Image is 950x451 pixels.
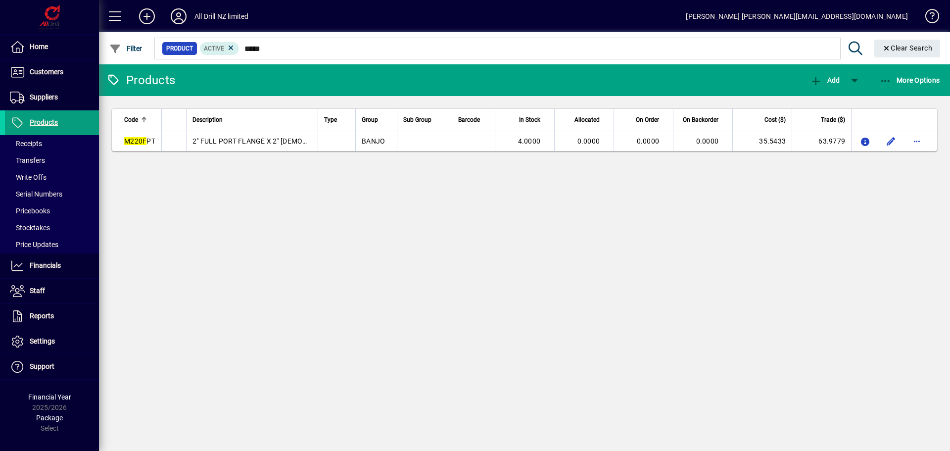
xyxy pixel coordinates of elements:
[5,186,99,202] a: Serial Numbers
[30,118,58,126] span: Products
[501,114,549,125] div: In Stock
[686,8,908,24] div: [PERSON_NAME] [PERSON_NAME][EMAIL_ADDRESS][DOMAIN_NAME]
[810,76,840,84] span: Add
[10,207,50,215] span: Pricebooks
[10,173,47,181] span: Write Offs
[5,279,99,303] a: Staff
[200,42,239,55] mat-chip: Activation Status: Active
[124,137,146,145] em: M220F
[36,414,63,422] span: Package
[192,114,223,125] span: Description
[362,114,378,125] span: Group
[192,137,384,145] span: 2" FULL PORT FLANGE X 2" [DEMOGRAPHIC_DATA] THREAD
[30,312,54,320] span: Reports
[877,71,943,89] button: More Options
[636,114,659,125] span: On Order
[5,354,99,379] a: Support
[124,114,155,125] div: Code
[30,287,45,295] span: Staff
[807,71,842,89] button: Add
[5,253,99,278] a: Financials
[324,114,337,125] span: Type
[30,261,61,269] span: Financials
[620,114,668,125] div: On Order
[679,114,727,125] div: On Backorder
[918,2,938,34] a: Knowledge Base
[458,114,480,125] span: Barcode
[882,44,933,52] span: Clear Search
[30,93,58,101] span: Suppliers
[324,114,349,125] div: Type
[403,114,446,125] div: Sub Group
[5,152,99,169] a: Transfers
[109,45,142,52] span: Filter
[403,114,431,125] span: Sub Group
[28,393,71,401] span: Financial Year
[10,224,50,232] span: Stocktakes
[5,85,99,110] a: Suppliers
[909,133,925,149] button: More options
[880,76,940,84] span: More Options
[5,304,99,329] a: Reports
[821,114,845,125] span: Trade ($)
[10,140,42,148] span: Receipts
[792,131,851,151] td: 63.9779
[518,137,541,145] span: 4.0000
[30,362,54,370] span: Support
[10,241,58,249] span: Price Updates
[561,114,609,125] div: Allocated
[874,40,941,57] button: Clear
[683,114,718,125] span: On Backorder
[163,7,194,25] button: Profile
[458,114,489,125] div: Barcode
[5,202,99,219] a: Pricebooks
[10,156,45,164] span: Transfers
[637,137,660,145] span: 0.0000
[131,7,163,25] button: Add
[30,68,63,76] span: Customers
[574,114,600,125] span: Allocated
[30,43,48,50] span: Home
[106,72,175,88] div: Products
[166,44,193,53] span: Product
[519,114,540,125] span: In Stock
[883,133,899,149] button: Edit
[362,114,391,125] div: Group
[5,135,99,152] a: Receipts
[5,60,99,85] a: Customers
[732,131,792,151] td: 35.5433
[5,35,99,59] a: Home
[30,337,55,345] span: Settings
[696,137,719,145] span: 0.0000
[5,236,99,253] a: Price Updates
[204,45,224,52] span: Active
[124,137,155,145] span: PT
[577,137,600,145] span: 0.0000
[5,169,99,186] a: Write Offs
[124,114,138,125] span: Code
[192,114,312,125] div: Description
[5,219,99,236] a: Stocktakes
[10,190,62,198] span: Serial Numbers
[107,40,145,57] button: Filter
[764,114,786,125] span: Cost ($)
[5,329,99,354] a: Settings
[362,137,385,145] span: BANJO
[194,8,249,24] div: All Drill NZ limited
